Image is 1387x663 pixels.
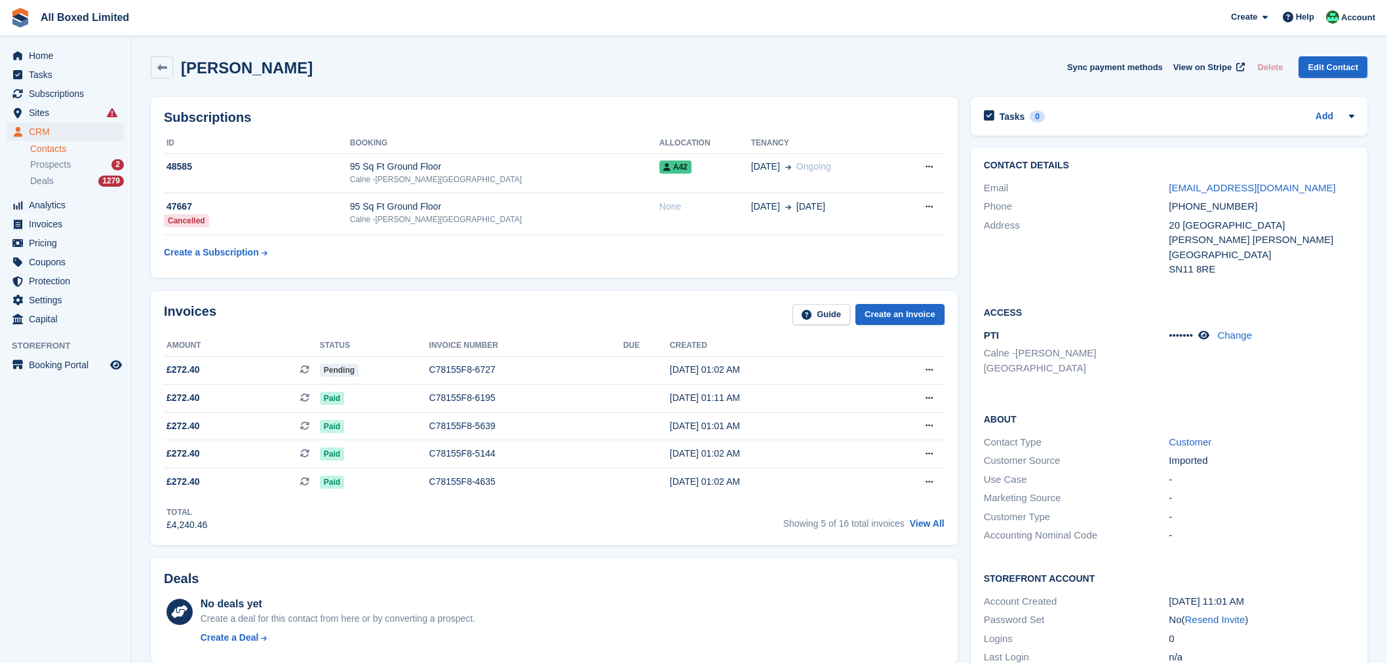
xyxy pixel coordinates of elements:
div: Customer Type [984,510,1169,525]
span: £272.40 [166,447,200,461]
span: Ongoing [796,161,831,172]
div: C78155F8-6195 [429,391,623,405]
a: Change [1217,330,1252,341]
div: 0 [1030,111,1045,123]
span: Booking Portal [29,356,107,374]
div: Marketing Source [984,491,1169,506]
span: £272.40 [166,391,200,405]
h2: Access [984,305,1354,318]
span: £272.40 [166,419,200,433]
th: Allocation [659,133,751,154]
div: None [659,200,751,214]
button: Sync payment methods [1067,56,1163,78]
a: menu [7,234,124,252]
a: menu [7,104,124,122]
div: Phone [984,199,1169,214]
span: ••••••• [1169,330,1193,341]
div: 20 [GEOGRAPHIC_DATA] [1169,218,1354,233]
div: Email [984,181,1169,196]
a: Guide [792,304,850,326]
div: C78155F8-4635 [429,475,623,489]
img: Enquiries [1326,10,1339,24]
div: - [1169,528,1354,543]
span: Paid [320,392,344,405]
i: Smart entry sync failures have occurred [107,107,117,118]
h2: Subscriptions [164,110,945,125]
span: Protection [29,272,107,290]
div: 95 Sq Ft Ground Floor [350,200,659,214]
div: Cancelled [164,214,209,227]
div: 48585 [164,160,350,174]
a: Add [1316,109,1333,124]
div: [DATE] 11:01 AM [1169,594,1354,609]
a: menu [7,123,124,141]
span: £272.40 [166,475,200,489]
img: stora-icon-8386f47178a22dfd0bd8f6a31ec36ba5ce8667c1dd55bd0f319d3a0aa187defe.svg [10,8,30,28]
span: Coupons [29,253,107,271]
span: Sites [29,104,107,122]
th: Created [670,335,867,356]
div: [DATE] 01:02 AM [670,363,867,377]
a: View All [910,518,945,529]
th: ID [164,133,350,154]
div: [DATE] 01:01 AM [670,419,867,433]
div: Total [166,506,207,518]
span: Pending [320,364,359,377]
th: Tenancy [751,133,895,154]
div: 1279 [98,176,124,187]
span: Help [1296,10,1314,24]
div: [GEOGRAPHIC_DATA] [1169,248,1354,263]
a: Edit Contact [1299,56,1367,78]
div: No deals yet [201,596,475,612]
span: Invoices [29,215,107,233]
li: Calne -[PERSON_NAME][GEOGRAPHIC_DATA] [984,346,1169,375]
div: Accounting Nominal Code [984,528,1169,543]
div: [DATE] 01:02 AM [670,475,867,489]
a: menu [7,215,124,233]
a: menu [7,47,124,65]
a: Create a Deal [201,631,475,645]
h2: Storefront Account [984,571,1354,584]
span: Showing 5 of 16 total invoices [783,518,905,529]
th: Status [320,335,429,356]
div: 0 [1169,632,1354,647]
span: Paid [320,447,344,461]
span: Tasks [29,66,107,84]
a: menu [7,253,124,271]
h2: Tasks [1000,111,1025,123]
div: C78155F8-6727 [429,363,623,377]
div: [PHONE_NUMBER] [1169,199,1354,214]
h2: About [984,412,1354,425]
span: £272.40 [166,363,200,377]
div: Imported [1169,453,1354,468]
span: PTI [984,330,999,341]
div: Logins [984,632,1169,647]
th: Booking [350,133,659,154]
th: Invoice number [429,335,623,356]
button: Delete [1252,56,1288,78]
div: [PERSON_NAME] [PERSON_NAME] [1169,233,1354,248]
div: Create a Deal [201,631,259,645]
span: [DATE] [751,160,780,174]
div: - [1169,472,1354,487]
span: Analytics [29,196,107,214]
span: View on Stripe [1173,61,1232,74]
div: £4,240.46 [166,518,207,532]
span: ( ) [1182,614,1249,625]
span: Capital [29,310,107,328]
div: Password Set [984,613,1169,628]
div: Contact Type [984,435,1169,450]
div: - [1169,510,1354,525]
div: Calne -[PERSON_NAME][GEOGRAPHIC_DATA] [350,174,659,185]
div: Account Created [984,594,1169,609]
span: Storefront [12,339,130,352]
div: Customer Source [984,453,1169,468]
a: Create an Invoice [855,304,945,326]
a: menu [7,291,124,309]
a: Customer [1169,436,1211,447]
a: Prospects 2 [30,158,124,172]
a: menu [7,272,124,290]
span: [DATE] [796,200,825,214]
div: Create a Subscription [164,246,259,259]
span: Paid [320,476,344,489]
